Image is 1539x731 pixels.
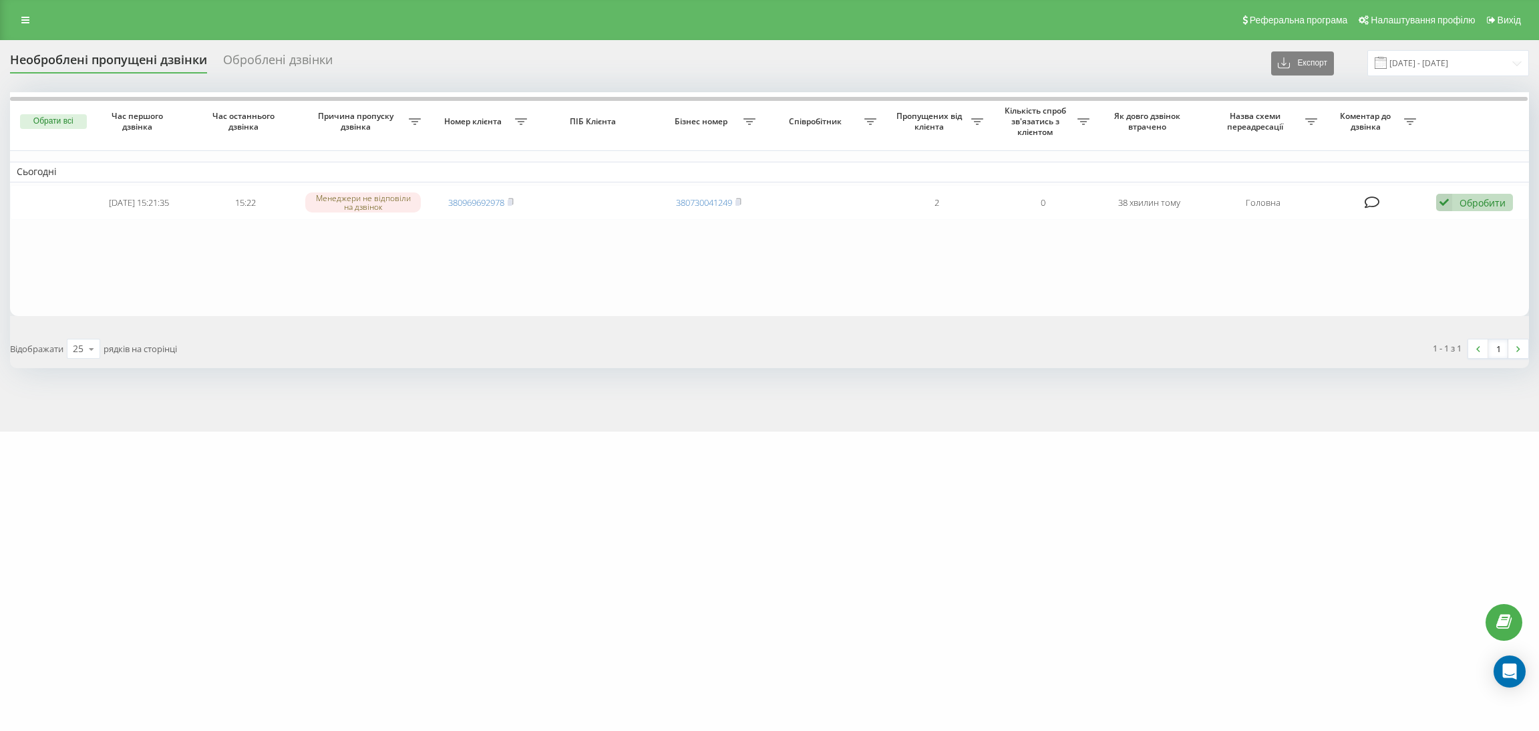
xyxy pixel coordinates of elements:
td: [DATE] 15:21:35 [86,185,192,221]
div: Необроблені пропущені дзвінки [10,53,207,74]
span: Налаштування профілю [1371,15,1475,25]
span: Час першого дзвінка [98,111,181,132]
a: 380969692978 [448,196,504,208]
a: 1 [1488,339,1508,358]
span: Бізнес номер [662,116,743,127]
span: Співробітник [769,116,865,127]
td: 2 [883,185,989,221]
span: Відображати [10,343,63,355]
button: Обрати всі [20,114,87,129]
span: Як довго дзвінок втрачено [1107,111,1191,132]
span: Причина пропуску дзвінка [305,111,409,132]
span: Реферальна програма [1250,15,1348,25]
span: ПІБ Клієнта [546,116,644,127]
span: Вихід [1498,15,1521,25]
span: Коментар до дзвінка [1331,111,1404,132]
span: Кількість спроб зв'язатись з клієнтом [997,106,1077,137]
td: 38 хвилин тому [1096,185,1202,221]
span: Пропущених від клієнта [890,111,971,132]
button: Експорт [1271,51,1334,76]
span: Час останнього дзвінка [204,111,287,132]
td: Сьогодні [10,162,1529,182]
div: Оброблені дзвінки [223,53,333,74]
div: Менеджери не відповіли на дзвінок [305,192,421,212]
a: 380730041249 [676,196,732,208]
td: 15:22 [192,185,299,221]
div: Open Intercom Messenger [1494,655,1526,688]
span: Номер клієнта [434,116,515,127]
td: 0 [990,185,1096,221]
div: Обробити [1460,196,1506,209]
div: 1 - 1 з 1 [1433,341,1462,355]
span: Назва схеми переадресації [1209,111,1305,132]
span: рядків на сторінці [104,343,177,355]
td: Головна [1202,185,1324,221]
div: 25 [73,342,83,355]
